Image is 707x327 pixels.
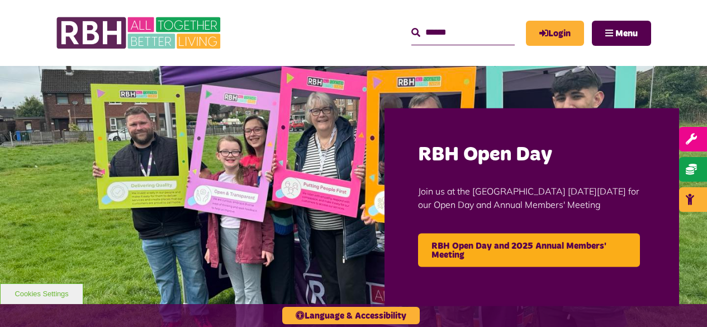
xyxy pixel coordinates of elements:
iframe: Netcall Web Assistant for live chat [657,277,707,327]
button: Language & Accessibility [282,307,420,324]
h2: RBH Open Day [418,141,646,168]
p: Join us at the [GEOGRAPHIC_DATA] [DATE][DATE] for our Open Day and Annual Members' Meeting [418,168,646,228]
span: Menu [615,29,638,38]
button: Navigation [592,21,651,46]
img: RBH [56,11,224,55]
a: RBH Open Day and 2025 Annual Members' Meeting [418,234,640,267]
a: MyRBH [526,21,584,46]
